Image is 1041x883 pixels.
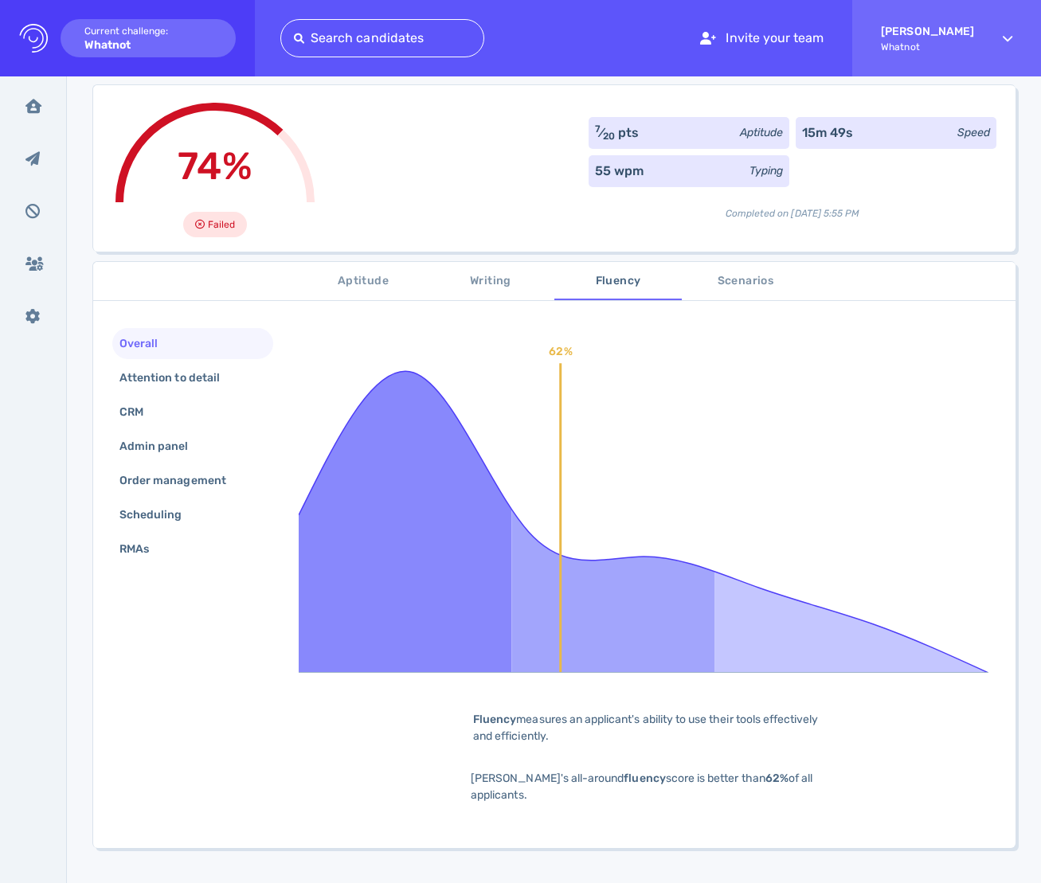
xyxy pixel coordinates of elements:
[691,272,800,291] span: Scenarios
[595,123,601,135] sup: 7
[595,162,644,181] div: 55 wpm
[116,537,168,561] div: RMAs
[881,41,974,53] span: Whatnot
[448,711,847,744] div: measures an applicant's ability to use their tools effectively and efficiently.
[116,435,208,458] div: Admin panel
[765,772,789,785] b: 62%
[603,131,615,142] sub: 20
[802,123,853,143] div: 15m 49s
[309,272,417,291] span: Aptitude
[436,272,545,291] span: Writing
[116,469,245,492] div: Order management
[549,345,572,358] text: 62%
[471,772,812,802] span: [PERSON_NAME]'s all-around score is better than of all applicants.
[116,332,177,355] div: Overall
[624,772,665,785] b: fluency
[564,272,672,291] span: Fluency
[957,124,990,141] div: Speed
[208,215,235,234] span: Failed
[749,162,783,179] div: Typing
[881,25,974,38] strong: [PERSON_NAME]
[116,400,162,424] div: CRM
[116,503,202,526] div: Scheduling
[178,143,252,189] span: 74%
[740,124,783,141] div: Aptitude
[473,713,516,726] b: Fluency
[589,193,996,221] div: Completed on [DATE] 5:55 PM
[595,123,639,143] div: ⁄ pts
[116,366,239,389] div: Attention to detail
